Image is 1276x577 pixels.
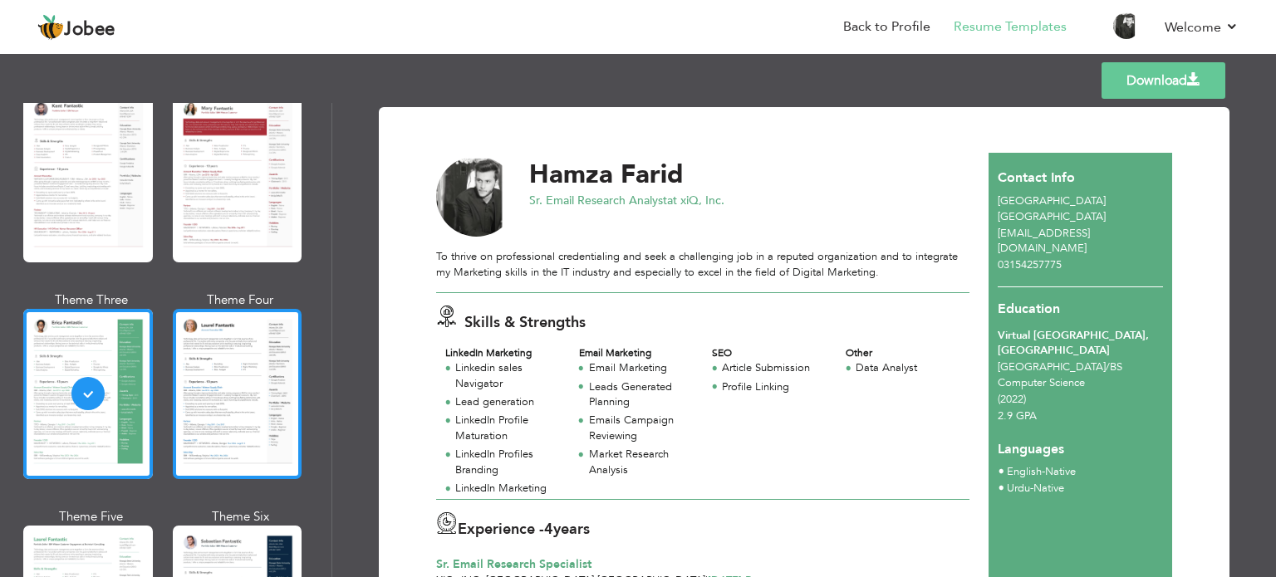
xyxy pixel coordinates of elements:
img: jobee.io [37,14,64,41]
span: / [1106,359,1110,374]
span: Urdu [1007,481,1030,496]
div: Email Marketing [579,346,694,360]
span: 4 [544,519,553,540]
div: Article Submission [722,360,827,376]
span: at xiQ, Inc. [667,193,724,208]
div: Theme Four [176,291,306,309]
div: Virtual [GEOGRAPHIC_DATA], [GEOGRAPHIC_DATA] [998,328,1163,359]
li: Native [1007,481,1064,497]
div: Linkedin sales Navigator [455,360,560,391]
div: LinkedIn Profile Maturation [455,413,560,443]
span: [GEOGRAPHIC_DATA] BS Computer Science [998,359,1122,390]
div: Profile Linking [722,379,827,395]
div: Email Marketing [589,360,694,376]
span: Languages [998,428,1064,459]
span: Sr. Email Research Specialist [436,556,591,572]
div: LinkedIn Marketing [455,481,560,496]
span: Hamza [529,157,613,192]
div: LinkedIn Marketing [445,346,560,360]
span: (2022) [998,392,1026,407]
div: Data Analyst [856,360,960,376]
div: Theme Three [27,291,156,309]
img: No image [436,156,518,237]
a: Download [1102,62,1225,99]
div: Theme Six [176,508,306,526]
div: Lead generation [455,394,560,410]
a: Jobee [37,14,115,41]
label: years [544,519,590,540]
span: 03154257775 [998,257,1062,272]
img: Profile Img [1113,12,1140,39]
div: Leads Generated Planning [589,379,694,410]
span: [GEOGRAPHIC_DATA] [998,209,1106,224]
span: Education [998,300,1060,318]
span: 2.9 GPA [998,408,1037,423]
span: - [1030,481,1033,496]
li: Native [1007,464,1076,481]
div: Emails Campaign Reviewing [589,413,694,443]
span: Jobee [64,21,115,39]
a: Welcome [1165,17,1239,37]
div: SEO [712,346,827,360]
span: Farid [621,157,684,192]
div: Other [846,346,960,360]
span: [GEOGRAPHIC_DATA] [998,193,1106,208]
div: To thrive on professional credentialing and seek a challenging job in a reputed organization and ... [436,249,969,280]
div: Theme Five [27,508,156,526]
a: Back to Profile [843,17,930,37]
span: [EMAIL_ADDRESS][DOMAIN_NAME] [998,226,1090,257]
span: English [1007,464,1042,479]
div: Market Research Analysis [589,447,694,477]
span: Skills & Strengths [464,312,586,333]
span: - [1042,464,1045,479]
span: Experience - [458,519,544,540]
a: Resume Templates [954,17,1067,37]
span: Contact Info [998,169,1075,187]
div: LinkedIn Profiles Branding [455,447,560,477]
span: Sr. Email Research Analyst [529,193,667,208]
